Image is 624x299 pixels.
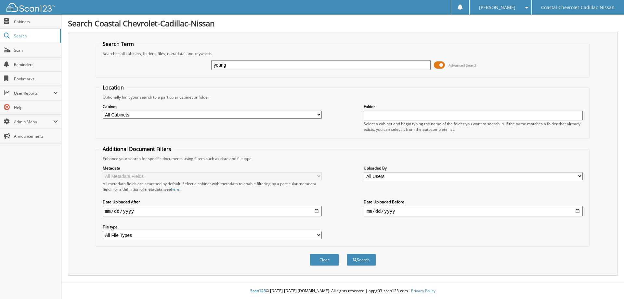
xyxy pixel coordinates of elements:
span: [PERSON_NAME] [479,6,515,9]
label: Date Uploaded Before [364,199,583,205]
h1: Search Coastal Chevrolet-Cadillac-Nissan [68,18,617,29]
label: File type [103,224,322,230]
span: Scan123 [250,288,266,293]
div: Optionally limit your search to a particular cabinet or folder [99,94,586,100]
button: Search [347,254,376,266]
div: Select a cabinet and begin typing the name of the folder you want to search in. If the name match... [364,121,583,132]
div: All metadata fields are searched by default. Select a cabinet with metadata to enable filtering b... [103,181,322,192]
label: Metadata [103,165,322,171]
div: Searches all cabinets, folders, files, metadata, and keywords [99,51,586,56]
span: Coastal Chevrolet-Cadillac-Nissan [541,6,615,9]
span: Scan [14,48,58,53]
span: Search [14,33,57,39]
a: here [171,186,179,192]
div: © [DATE]-[DATE] [DOMAIN_NAME]. All rights reserved | appg03-scan123-com | [61,283,624,299]
label: Date Uploaded After [103,199,322,205]
span: Cabinets [14,19,58,24]
span: Reminders [14,62,58,67]
div: Enhance your search for specific documents using filters such as date and file type. [99,156,586,161]
button: Clear [310,254,339,266]
label: Folder [364,104,583,109]
span: Help [14,105,58,110]
span: Announcements [14,133,58,139]
span: Bookmarks [14,76,58,82]
legend: Location [99,84,127,91]
input: start [103,206,322,216]
img: scan123-logo-white.svg [6,3,55,12]
span: Admin Menu [14,119,53,125]
label: Cabinet [103,104,322,109]
input: end [364,206,583,216]
legend: Search Term [99,40,137,48]
legend: Additional Document Filters [99,145,175,153]
span: User Reports [14,90,53,96]
label: Uploaded By [364,165,583,171]
span: Advanced Search [448,63,477,68]
a: Privacy Policy [411,288,435,293]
